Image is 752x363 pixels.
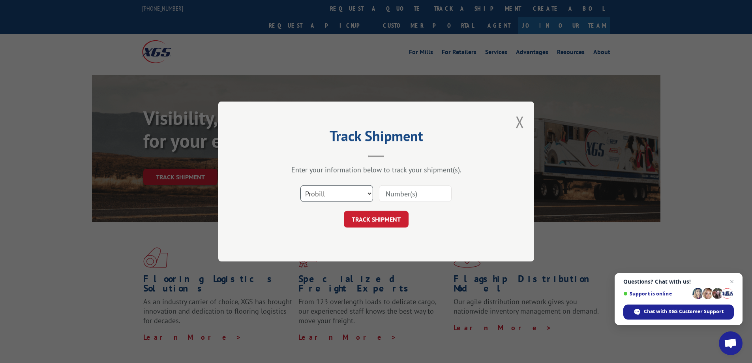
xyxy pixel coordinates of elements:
[623,278,734,285] span: Questions? Chat with us!
[623,305,734,320] div: Chat with XGS Customer Support
[727,277,737,286] span: Close chat
[258,165,495,174] div: Enter your information below to track your shipment(s).
[623,291,690,297] span: Support is online
[258,130,495,145] h2: Track Shipment
[644,308,724,315] span: Chat with XGS Customer Support
[516,111,524,132] button: Close modal
[379,185,452,202] input: Number(s)
[344,211,409,228] button: TRACK SHIPMENT
[719,331,743,355] div: Open chat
